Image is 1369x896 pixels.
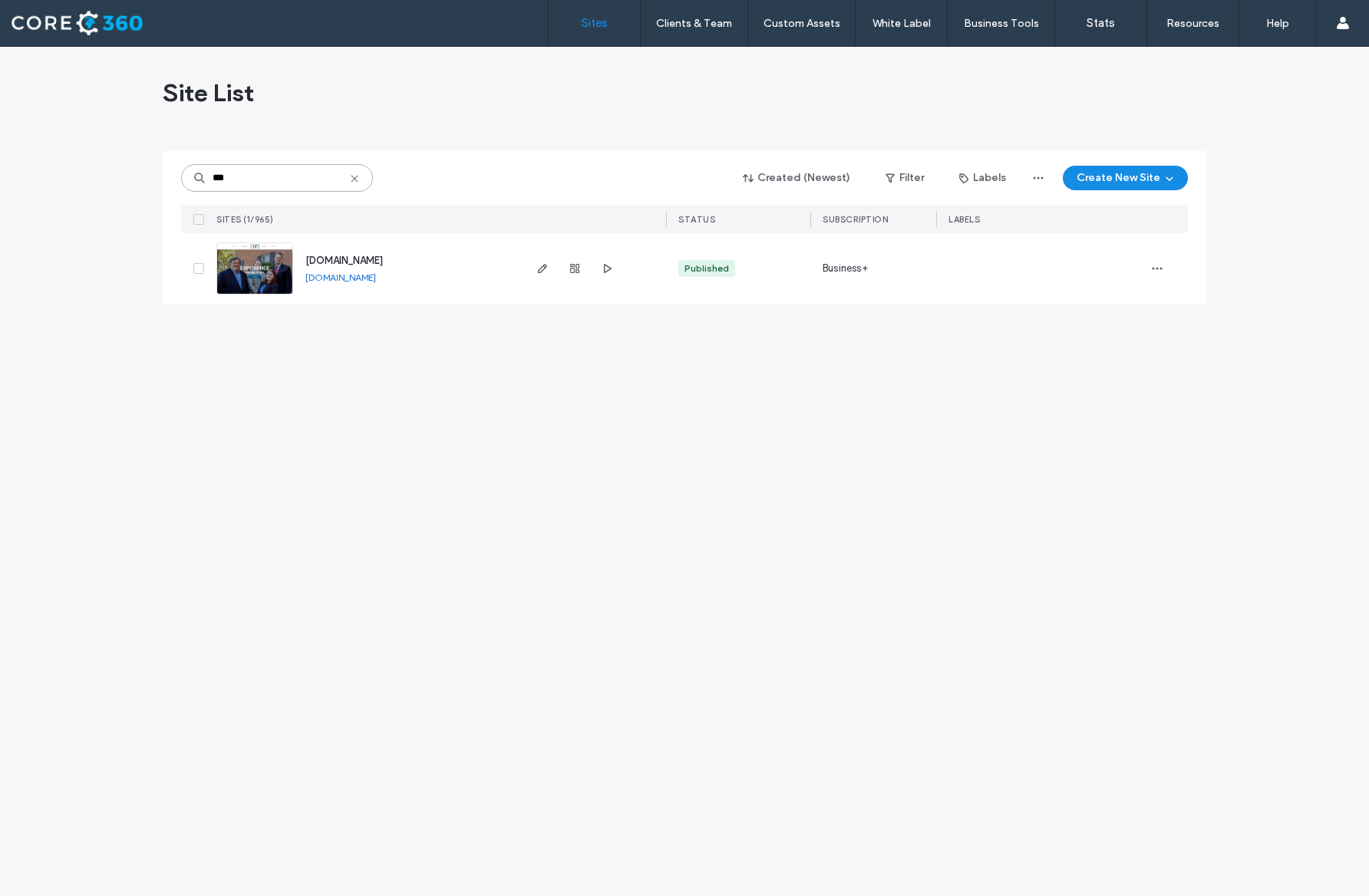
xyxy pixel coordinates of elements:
[678,214,715,225] span: STATUS
[873,17,931,30] label: White Label
[955,272,998,286] span: Migration
[1166,17,1219,30] label: Resources
[684,262,729,275] div: Published
[1053,254,1070,268] span: Live
[1087,16,1115,30] label: Stats
[216,214,274,225] span: SITES (1/965)
[948,214,980,225] span: LABELS
[35,11,67,25] span: Help
[305,272,376,283] a: [DOMAIN_NAME]
[582,16,608,30] label: Sites
[305,255,383,266] a: [DOMAIN_NAME]
[955,254,995,268] span: Grow360
[945,166,1020,190] button: Labels
[764,17,840,30] label: Custom Assets
[823,214,888,225] span: SUBSCRIPTION
[656,17,732,30] label: Clients & Team
[870,166,939,190] button: Filter
[730,166,864,190] button: Created (Newest)
[1010,254,1037,268] span: Lane 3
[163,77,254,108] span: Site List
[1266,17,1289,30] label: Help
[964,17,1039,30] label: Business Tools
[823,261,868,276] span: Business+
[1063,166,1188,190] button: Create New Site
